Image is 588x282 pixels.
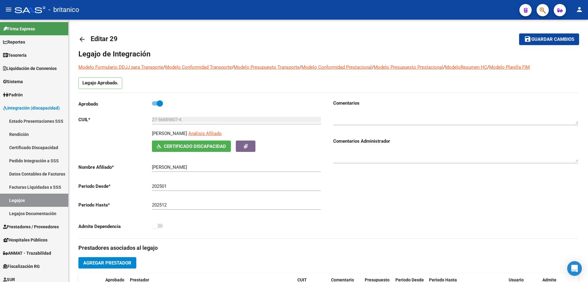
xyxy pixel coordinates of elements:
span: Firma Express [3,25,35,32]
a: Modelo Planilla FIM [489,64,530,70]
p: CUIL [78,116,152,123]
p: Legajo Aprobado. [78,77,122,89]
p: Periodo Desde [78,183,152,190]
a: Modelo Formulario DDJJ para Transporte [78,64,163,70]
button: Agregar Prestador [78,257,136,268]
span: Agregar Prestador [83,260,131,266]
h3: Comentarios Administrador [333,138,578,145]
button: Certificado Discapacidad [152,141,231,152]
span: Guardar cambios [531,37,574,42]
button: Guardar cambios [519,33,579,45]
span: Análisis Afiliado [188,131,222,136]
mat-icon: person [576,6,583,13]
mat-icon: arrow_back [78,36,86,43]
p: Nombre Afiliado [78,164,152,171]
mat-icon: save [524,35,531,43]
p: Aprobado [78,101,152,107]
span: Liquidación de Convenios [3,65,57,72]
span: Integración (discapacidad) [3,105,60,111]
h3: Comentarios [333,100,578,106]
span: Sistema [3,78,23,85]
span: Padrón [3,91,23,98]
h1: Legajo de Integración [78,49,578,59]
a: Modelo Conformidad Prestacional [301,64,372,70]
span: Tesorería [3,52,27,59]
span: Editar 29 [91,35,118,43]
span: Fiscalización RG [3,263,40,270]
a: ModeloResumen HC [445,64,487,70]
div: Open Intercom Messenger [567,261,582,276]
span: Hospitales Públicos [3,237,47,243]
a: Modelo Conformidad Transporte [165,64,232,70]
p: Periodo Hasta [78,202,152,208]
span: - britanico [48,3,79,17]
span: Certificado Discapacidad [164,144,226,149]
span: Reportes [3,39,25,45]
a: Modelo Presupuesto Transporte [234,64,300,70]
span: Prestadores / Proveedores [3,223,59,230]
h3: Prestadores asociados al legajo [78,244,578,252]
span: ANMAT - Trazabilidad [3,250,51,257]
a: Modelo Presupuesto Prestacional [374,64,443,70]
p: [PERSON_NAME] [152,130,187,137]
p: Admite Dependencia [78,223,152,230]
mat-icon: menu [5,6,12,13]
